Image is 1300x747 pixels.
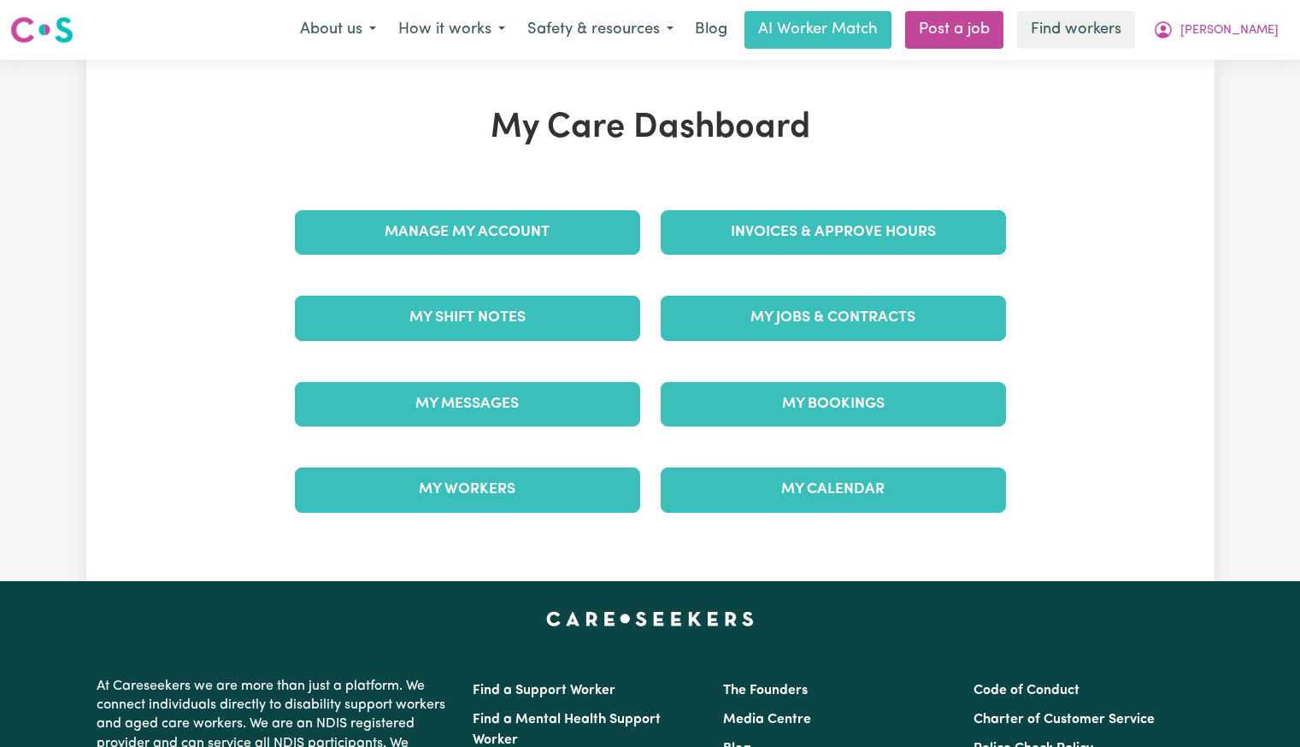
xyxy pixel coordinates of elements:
[1142,12,1290,48] button: My Account
[661,296,1006,340] a: My Jobs & Contracts
[1232,679,1286,733] iframe: Button to launch messaging window
[723,684,808,697] a: The Founders
[723,713,811,726] a: Media Centre
[546,612,754,626] a: Careseekers home page
[10,10,74,50] a: Careseekers logo
[661,210,1006,255] a: Invoices & Approve Hours
[387,12,516,48] button: How it works
[473,684,615,697] a: Find a Support Worker
[744,11,891,49] a: AI Worker Match
[473,713,661,747] a: Find a Mental Health Support Worker
[295,210,640,255] a: Manage My Account
[685,11,738,49] a: Blog
[974,684,1079,697] a: Code of Conduct
[285,108,1016,149] h1: My Care Dashboard
[289,12,387,48] button: About us
[661,468,1006,512] a: My Calendar
[1143,638,1177,672] iframe: Close message
[1017,11,1135,49] a: Find workers
[974,713,1155,726] a: Charter of Customer Service
[1180,21,1279,40] span: [PERSON_NAME]
[661,382,1006,426] a: My Bookings
[295,296,640,340] a: My Shift Notes
[295,468,640,512] a: My Workers
[516,12,685,48] button: Safety & resources
[10,15,74,45] img: Careseekers logo
[905,11,1003,49] a: Post a job
[295,382,640,426] a: My Messages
